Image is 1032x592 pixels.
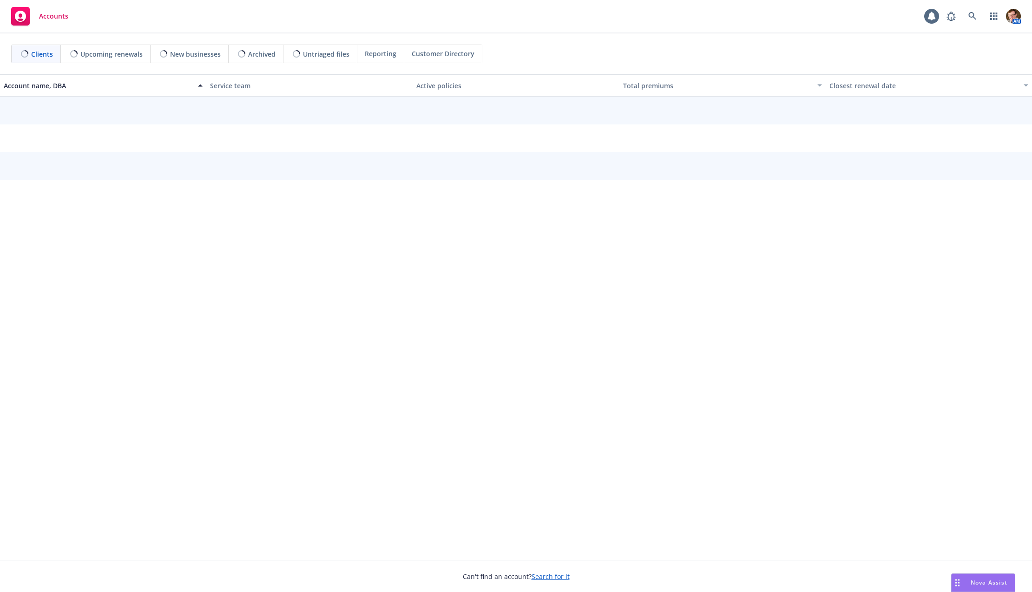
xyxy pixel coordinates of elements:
div: Total premiums [623,81,812,91]
a: Search [963,7,982,26]
button: Closest renewal date [826,74,1032,97]
button: Service team [206,74,413,97]
div: Drag to move [952,574,963,592]
div: Closest renewal date [829,81,1018,91]
span: Nova Assist [971,579,1007,586]
button: Total premiums [619,74,826,97]
div: Service team [210,81,409,91]
a: Switch app [985,7,1003,26]
a: Accounts [7,3,72,29]
img: photo [1006,9,1021,24]
span: Can't find an account? [463,572,570,581]
a: Report a Bug [942,7,960,26]
span: Untriaged files [303,49,349,59]
button: Active policies [413,74,619,97]
div: Active policies [416,81,615,91]
span: Accounts [39,13,68,20]
div: Account name, DBA [4,81,192,91]
span: Clients [31,49,53,59]
button: Nova Assist [951,573,1015,592]
span: Reporting [365,49,396,59]
span: New businesses [170,49,221,59]
span: Upcoming renewals [80,49,143,59]
a: Search for it [532,572,570,581]
span: Customer Directory [412,49,474,59]
span: Archived [248,49,276,59]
